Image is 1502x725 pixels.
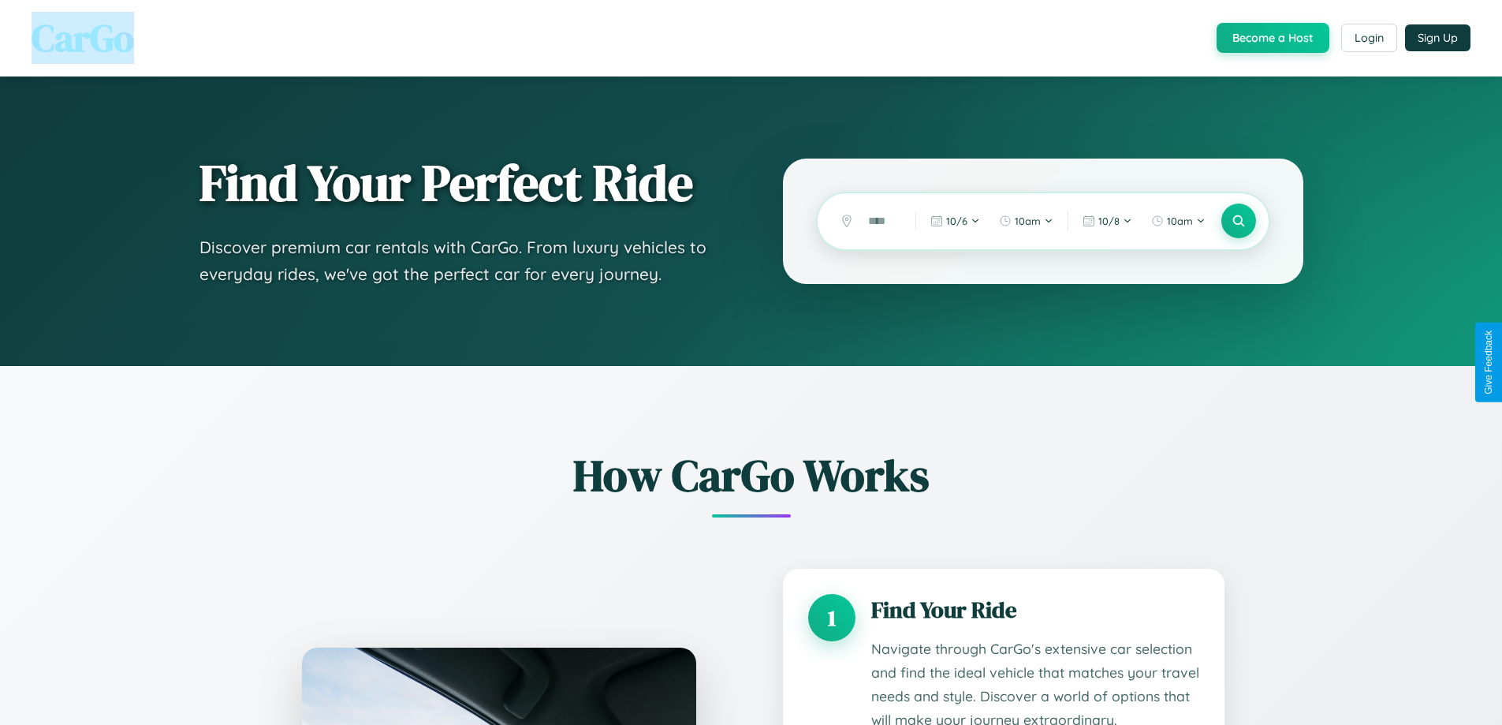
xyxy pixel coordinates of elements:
button: 10am [991,208,1061,234]
div: 1 [808,594,855,641]
h1: Find Your Perfect Ride [199,155,720,211]
span: 10 / 6 [946,215,967,227]
button: Login [1341,24,1397,52]
button: Become a Host [1217,23,1329,53]
span: 10am [1015,215,1041,227]
span: 10am [1167,215,1193,227]
button: 10am [1143,208,1213,234]
span: 10 / 8 [1098,215,1120,227]
button: 10/6 [922,208,988,234]
button: 10/8 [1075,208,1140,234]
button: Sign Up [1405,24,1470,51]
div: Give Feedback [1483,331,1494,394]
p: Discover premium car rentals with CarGo. From luxury vehicles to everyday rides, we've got the pe... [199,234,720,287]
h3: Find Your Ride [871,594,1199,626]
span: CarGo [32,12,134,64]
h2: How CarGo Works [278,445,1224,506]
